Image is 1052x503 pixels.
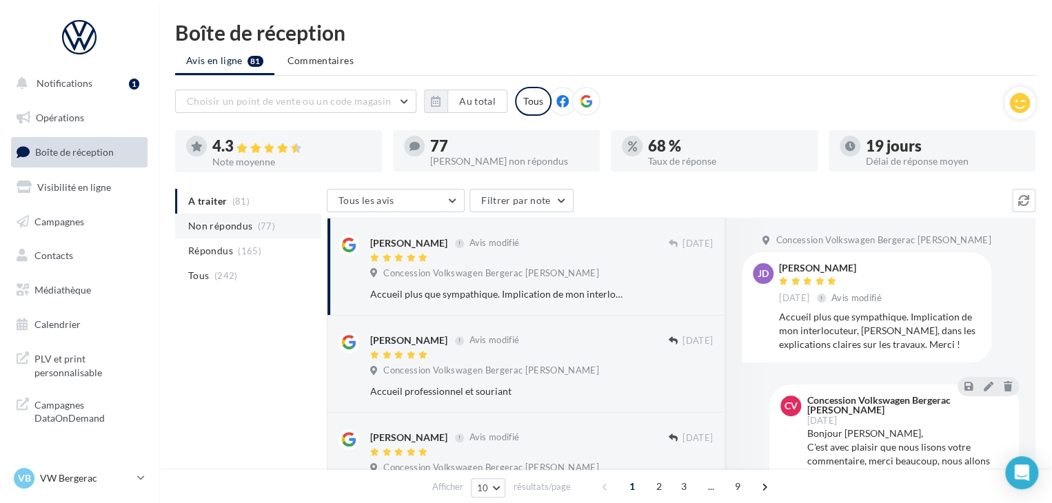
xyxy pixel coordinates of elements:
[187,95,391,107] span: Choisir un point de vente ou un code magasin
[673,475,695,497] span: 3
[8,276,150,305] a: Médiathèque
[1005,456,1038,489] div: Open Intercom Messenger
[469,335,519,346] span: Avis modifié
[8,103,150,132] a: Opérations
[11,465,148,491] a: VB VW Bergerac
[424,90,507,113] button: Au total
[34,318,81,330] span: Calendrier
[238,245,261,256] span: (165)
[370,333,447,347] div: [PERSON_NAME]
[175,90,416,113] button: Choisir un point de vente ou un code magasin
[175,22,1035,43] div: Boîte de réception
[36,112,84,123] span: Opérations
[8,390,150,431] a: Campagnes DataOnDemand
[515,87,552,116] div: Tous
[432,480,463,493] span: Afficher
[212,138,371,154] div: 4.3
[779,263,884,273] div: [PERSON_NAME]
[258,220,275,232] span: (77)
[682,335,713,347] span: [DATE]
[383,267,598,280] span: Concession Volkswagen Bergerac [PERSON_NAME]
[8,173,150,202] a: Visibilité en ligne
[8,69,145,98] button: Notifications 1
[648,138,807,154] div: 68 %
[682,432,713,444] span: [DATE]
[37,181,111,193] span: Visibilité en ligne
[370,384,623,398] div: Accueil professionnel et souriant
[34,396,142,425] span: Campagnes DataOnDemand
[8,310,150,339] a: Calendrier
[35,146,114,158] span: Boîte de réception
[287,54,354,66] span: Commentaires
[648,475,670,497] span: 2
[430,156,589,166] div: [PERSON_NAME] non répondus
[8,137,150,167] a: Boîte de réception
[776,234,991,247] span: Concession Volkswagen Bergerac [PERSON_NAME]
[430,138,589,154] div: 77
[727,475,749,497] span: 9
[370,287,623,301] div: Accueil plus que sympathique. Implication de mon interlocuteur, [PERSON_NAME], dans les explicati...
[383,365,598,377] span: Concession Volkswagen Bergerac [PERSON_NAME]
[37,77,92,89] span: Notifications
[338,194,394,206] span: Tous les avis
[212,157,371,167] div: Note moyenne
[188,244,233,258] span: Répondus
[34,249,73,261] span: Contacts
[700,475,722,497] span: ...
[866,138,1024,154] div: 19 jours
[469,189,574,212] button: Filtrer par note
[370,236,447,250] div: [PERSON_NAME]
[188,219,252,233] span: Non répondus
[383,462,598,474] span: Concession Volkswagen Bergerac [PERSON_NAME]
[779,292,809,305] span: [DATE]
[807,416,837,425] span: [DATE]
[40,471,132,485] p: VW Bergerac
[758,267,769,280] span: JD
[471,478,506,497] button: 10
[188,269,209,283] span: Tous
[469,238,519,249] span: Avis modifié
[477,482,489,493] span: 10
[8,344,150,384] a: PLV et print personnalisable
[807,396,1005,415] div: Concession Volkswagen Bergerac [PERSON_NAME]
[469,432,519,443] span: Avis modifié
[34,284,91,296] span: Médiathèque
[8,241,150,270] a: Contacts
[8,207,150,236] a: Campagnes
[621,475,643,497] span: 1
[831,292,882,303] span: Avis modifié
[18,471,31,485] span: VB
[327,189,465,212] button: Tous les avis
[34,215,84,227] span: Campagnes
[785,399,798,413] span: CV
[513,480,570,493] span: résultats/page
[779,310,980,351] div: Accueil plus que sympathique. Implication de mon interlocuteur, [PERSON_NAME], dans les explicati...
[866,156,1024,166] div: Délai de réponse moyen
[34,349,142,379] span: PLV et print personnalisable
[129,79,139,90] div: 1
[447,90,507,113] button: Au total
[370,431,447,444] div: [PERSON_NAME]
[214,270,238,281] span: (242)
[648,156,807,166] div: Taux de réponse
[682,238,713,250] span: [DATE]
